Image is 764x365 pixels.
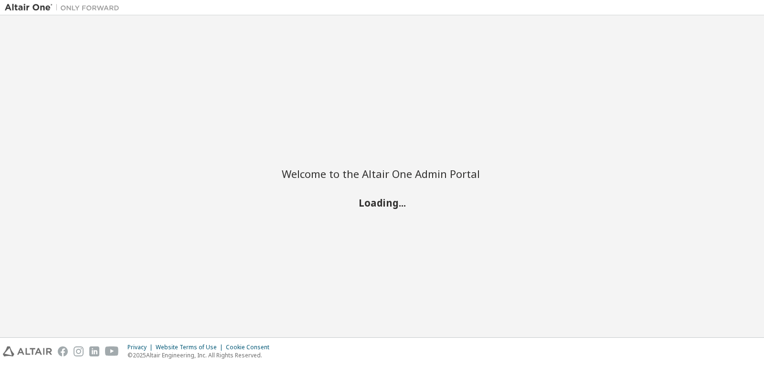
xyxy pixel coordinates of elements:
[105,346,119,356] img: youtube.svg
[226,344,275,351] div: Cookie Consent
[89,346,99,356] img: linkedin.svg
[282,196,482,209] h2: Loading...
[282,167,482,180] h2: Welcome to the Altair One Admin Portal
[156,344,226,351] div: Website Terms of Use
[127,344,156,351] div: Privacy
[127,351,275,359] p: © 2025 Altair Engineering, Inc. All Rights Reserved.
[5,3,124,12] img: Altair One
[3,346,52,356] img: altair_logo.svg
[74,346,84,356] img: instagram.svg
[58,346,68,356] img: facebook.svg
